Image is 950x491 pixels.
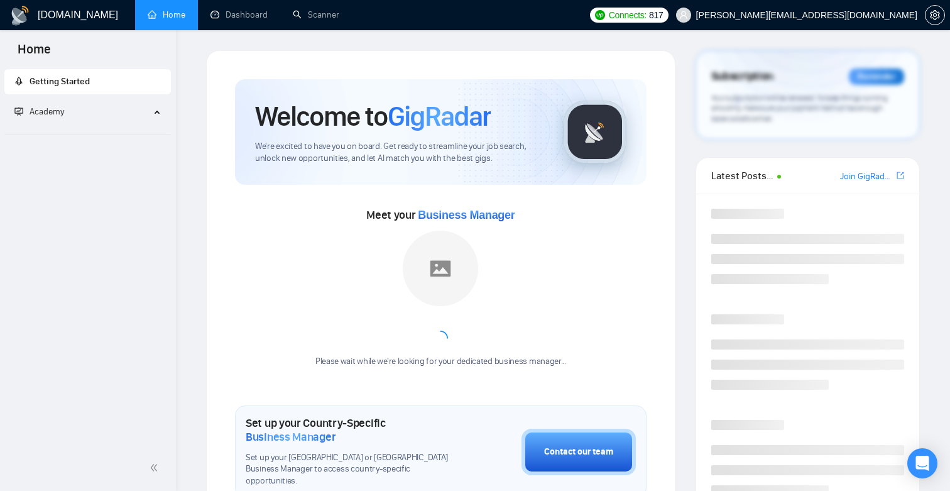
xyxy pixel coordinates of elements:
span: loading [433,331,448,346]
img: gigradar-logo.png [564,101,626,163]
div: Reminder [849,69,904,85]
a: setting [925,10,945,20]
img: placeholder.png [403,231,478,306]
span: Business Manager [418,209,515,221]
li: Getting Started [4,69,171,94]
span: Academy [14,106,64,117]
span: double-left [150,461,162,474]
button: setting [925,5,945,25]
div: Open Intercom Messenger [907,448,937,478]
a: export [897,170,904,182]
a: searchScanner [293,9,339,20]
h1: Welcome to [255,99,491,133]
li: Academy Homepage [4,130,171,138]
a: dashboardDashboard [210,9,268,20]
span: Connects: [609,8,647,22]
span: GigRadar [388,99,491,133]
button: Contact our team [521,429,636,475]
span: Business Manager [246,430,336,444]
span: fund-projection-screen [14,107,23,116]
span: Subscription [711,66,773,87]
span: rocket [14,77,23,86]
span: We're excited to have you on board. Get ready to streamline your job search, unlock new opportuni... [255,141,543,165]
span: user [679,11,688,19]
span: Latest Posts from the GigRadar Community [711,168,773,184]
span: Home [8,40,61,67]
span: Academy [30,106,64,117]
span: Your subscription will be renewed. To keep things running smoothly, make sure your payment method... [711,93,888,123]
span: Set up your [GEOGRAPHIC_DATA] or [GEOGRAPHIC_DATA] Business Manager to access country-specific op... [246,452,459,488]
span: Meet your [366,208,515,222]
img: logo [10,6,30,26]
span: export [897,170,904,180]
div: Contact our team [544,445,613,459]
span: 817 [649,8,663,22]
a: Join GigRadar Slack Community [840,170,894,184]
div: Please wait while we're looking for your dedicated business manager... [308,356,574,368]
h1: Set up your Country-Specific [246,416,459,444]
img: upwork-logo.png [595,10,605,20]
span: setting [925,10,944,20]
span: Getting Started [30,76,90,87]
a: homeHome [148,9,185,20]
